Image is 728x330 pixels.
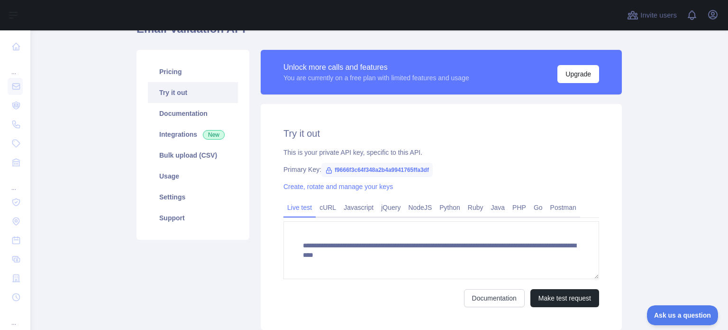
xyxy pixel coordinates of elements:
[203,130,225,140] span: New
[640,10,677,21] span: Invite users
[487,200,509,215] a: Java
[148,187,238,207] a: Settings
[283,183,393,190] a: Create, rotate and manage your keys
[625,8,679,23] button: Invite users
[148,166,238,187] a: Usage
[283,148,599,157] div: This is your private API key, specific to this API.
[8,308,23,327] div: ...
[283,127,599,140] h2: Try it out
[546,200,580,215] a: Postman
[377,200,404,215] a: jQuery
[464,289,525,307] a: Documentation
[340,200,377,215] a: Javascript
[647,305,719,325] iframe: Toggle Customer Support
[321,163,433,177] span: f9666f3c64f348a2b4a9941765ffa3df
[8,57,23,76] div: ...
[136,21,622,44] h1: Email Validation API
[8,173,23,192] div: ...
[148,124,238,145] a: Integrations New
[404,200,436,215] a: NodeJS
[530,289,599,307] button: Make test request
[557,65,599,83] button: Upgrade
[148,103,238,124] a: Documentation
[509,200,530,215] a: PHP
[530,200,546,215] a: Go
[436,200,464,215] a: Python
[148,82,238,103] a: Try it out
[148,61,238,82] a: Pricing
[283,73,469,83] div: You are currently on a free plan with limited features and usage
[283,62,469,73] div: Unlock more calls and features
[283,200,316,215] a: Live test
[148,145,238,166] a: Bulk upload (CSV)
[464,200,487,215] a: Ruby
[316,200,340,215] a: cURL
[148,207,238,228] a: Support
[283,165,599,174] div: Primary Key:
